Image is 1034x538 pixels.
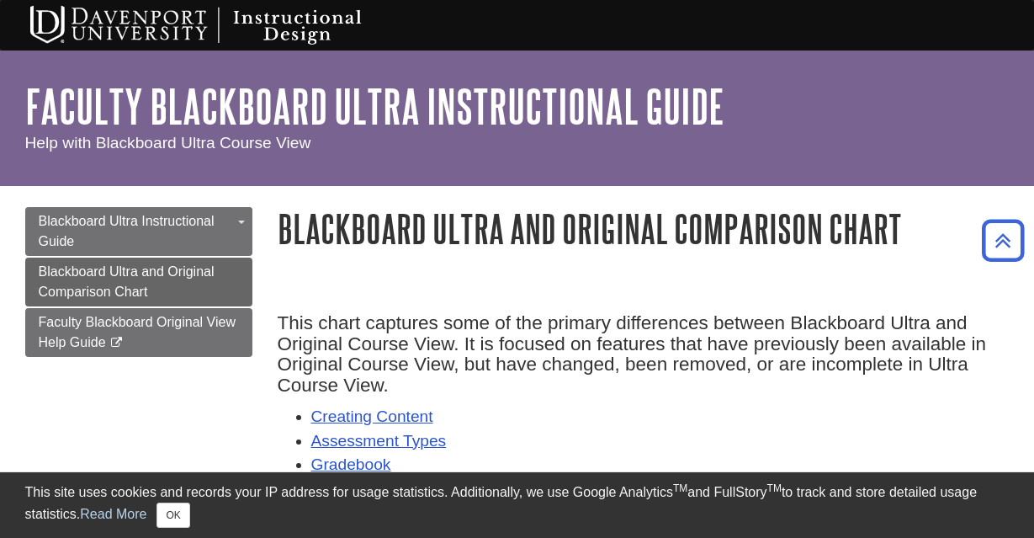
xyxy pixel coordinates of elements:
a: Blackboard Ultra Instructional Guide [25,207,252,256]
sup: TM [767,482,782,494]
div: Guide Page Menu [25,207,252,357]
a: Creating Content [311,407,433,425]
span: Faculty Blackboard Original View Help Guide [39,315,236,349]
img: Davenport University Instructional Design [17,4,421,46]
span: . [389,375,394,396]
span: Blackboard Ultra Instructional Guide [39,214,215,248]
i: This link opens in a new window [109,338,124,349]
a: Assessment Types [311,432,447,450]
a: Faculty Blackboard Ultra Instructional Guide [25,80,724,132]
span: Blackboard Ultra and Original Comparison Chart [39,264,215,299]
h4: This chart captures some of the primary differences between Blackboard Ultra and Original Course ... [278,313,1010,397]
span: Help with Blackboard Ultra Course View [25,134,311,152]
a: Blackboard Ultra and Original Comparison Chart [25,258,252,306]
sup: TM [673,482,687,494]
button: Close [156,503,189,528]
a: Read More [80,507,146,521]
h1: Blackboard Ultra and Original Comparison Chart [278,207,1010,250]
a: Faculty Blackboard Original View Help Guide [25,308,252,357]
div: This site uses cookies and records your IP address for usage statistics. Additionally, we use Goo... [25,482,1010,528]
a: Gradebook [311,455,391,473]
a: Back to Top [976,229,1030,252]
